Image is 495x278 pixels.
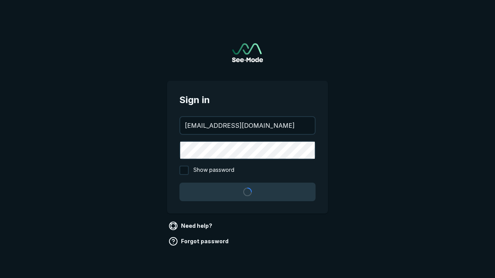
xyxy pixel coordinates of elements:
img: See-Mode Logo [232,43,263,62]
a: Go to sign in [232,43,263,62]
span: Show password [193,166,234,175]
input: your@email.com [180,117,315,134]
span: Sign in [179,93,316,107]
a: Need help? [167,220,215,232]
a: Forgot password [167,235,232,247]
